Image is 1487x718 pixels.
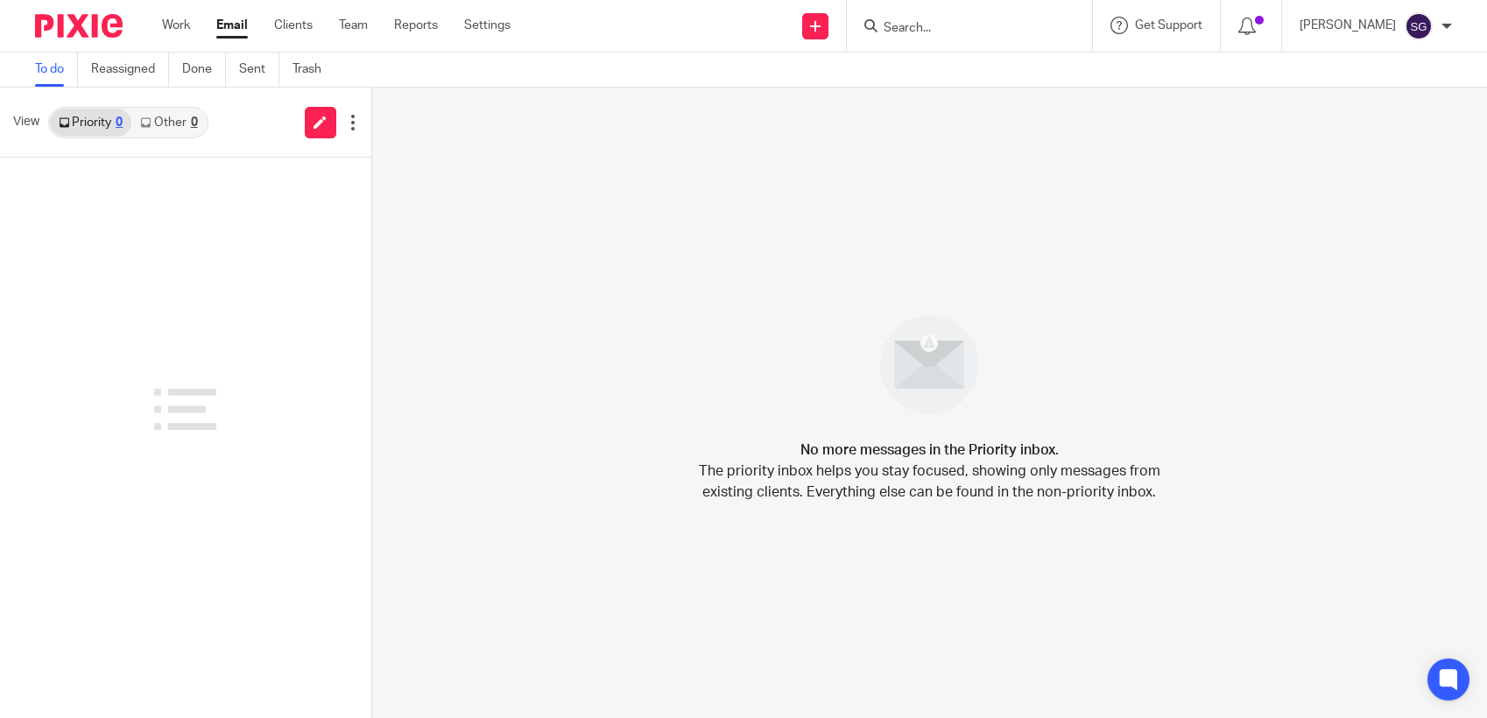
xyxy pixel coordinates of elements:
img: svg%3E [1405,12,1433,40]
a: Sent [239,53,279,87]
a: Reports [394,17,438,34]
a: Work [162,17,190,34]
a: Settings [464,17,511,34]
img: Pixie [35,14,123,38]
img: image [869,304,990,426]
a: Trash [292,53,335,87]
a: Reassigned [91,53,169,87]
a: Team [339,17,368,34]
a: To do [35,53,78,87]
h4: No more messages in the Priority inbox. [800,440,1059,461]
span: View [13,113,39,131]
a: Clients [274,17,313,34]
input: Search [882,21,1039,37]
span: Get Support [1135,19,1202,32]
a: Other0 [131,109,206,137]
p: The priority inbox helps you stay focused, showing only messages from existing clients. Everythin... [697,461,1161,503]
a: Priority0 [50,109,131,137]
p: [PERSON_NAME] [1300,17,1396,34]
div: 0 [116,116,123,129]
a: Done [182,53,226,87]
a: Email [216,17,248,34]
div: 0 [191,116,198,129]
